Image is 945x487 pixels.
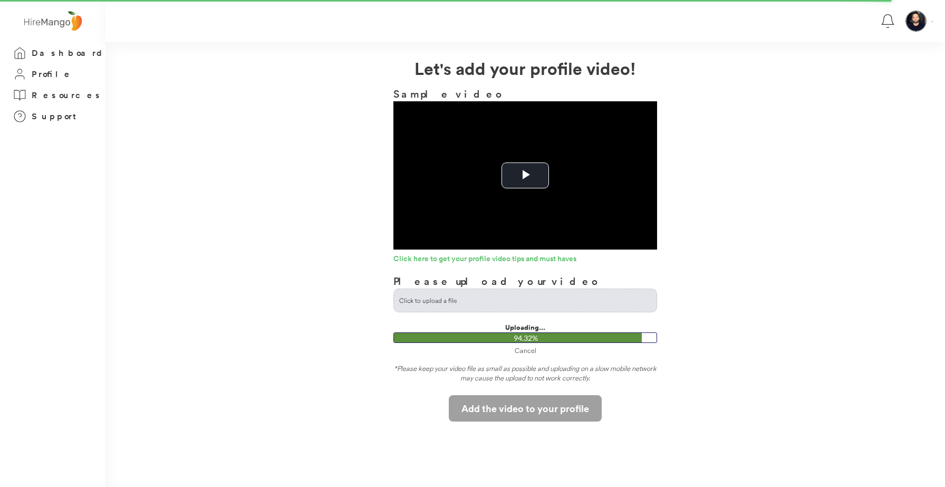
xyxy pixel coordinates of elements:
div: *Please keep your video file as small as possible and uploading on a slow mobile network may caus... [393,364,657,387]
img: Vector [931,21,933,22]
div: 94.32% [396,333,655,343]
div: Video Player [393,101,657,250]
h2: Let's add your profile video! [105,55,945,81]
h3: Support [32,110,81,123]
h3: Sample video [393,86,657,101]
h3: Please upload your video [393,273,602,289]
div: Cancel [393,346,657,355]
img: LFAB.jpeg.png [906,11,926,31]
h3: Profile [32,68,73,81]
a: Click here to get your profile video tips and must haves [393,255,657,265]
div: Uploading... [393,323,657,332]
h3: Resources [32,89,103,102]
h3: Dashboard [32,46,105,60]
button: Add the video to your profile [449,395,602,422]
img: logo%20-%20hiremango%20gray.png [21,9,85,34]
